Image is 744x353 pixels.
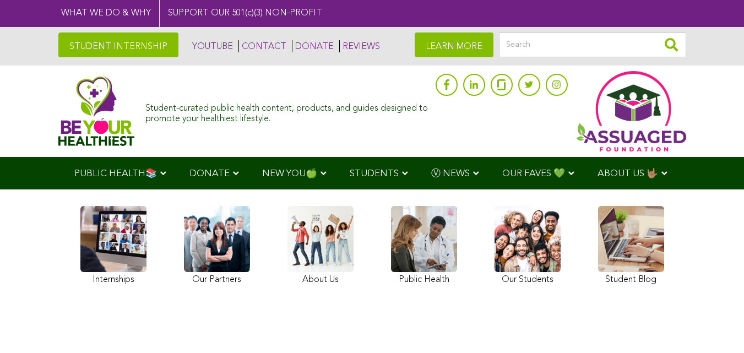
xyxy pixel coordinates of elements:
[189,169,230,178] span: DONATE
[145,98,430,124] div: Student-curated public health content, products, and guides designed to promote your healthiest l...
[350,169,399,178] span: STUDENTS
[689,300,744,353] iframe: Chat Widget
[238,40,286,52] a: CONTACT
[58,32,178,57] a: STUDENT INTERNSHIP
[497,79,505,90] img: glassdoor
[598,169,658,178] span: ABOUT US 🤟🏽
[262,169,317,178] span: NEW YOU🍏
[502,169,565,178] span: OUR FAVES 💚
[189,40,233,52] a: YOUTUBE
[58,76,135,146] img: Assuaged
[74,169,157,178] span: PUBLIC HEALTH📚
[576,71,686,151] img: Assuaged App
[58,157,686,189] div: Navigation Menu
[499,32,686,57] input: Search
[431,169,470,178] span: Ⓥ NEWS
[339,40,380,52] a: REVIEWS
[415,32,493,57] a: LEARN MORE
[292,40,334,52] a: DONATE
